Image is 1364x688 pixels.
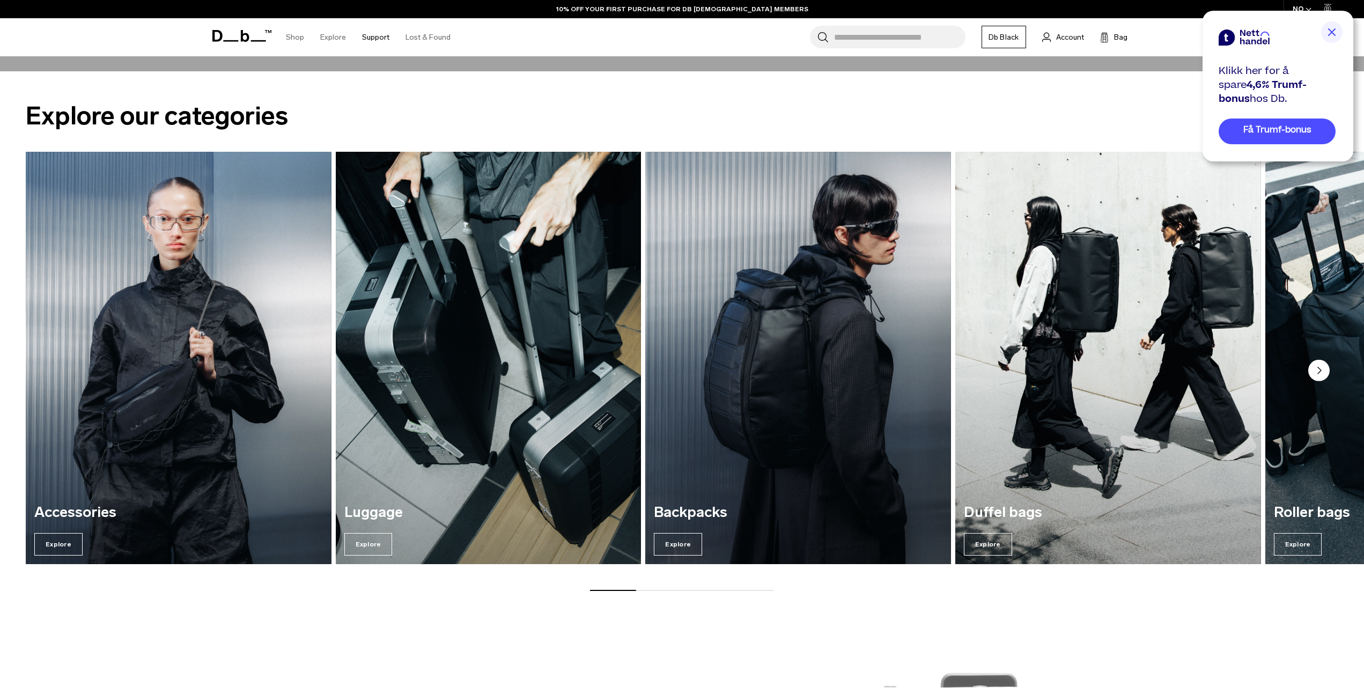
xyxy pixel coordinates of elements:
[1274,533,1322,556] span: Explore
[34,505,323,521] h3: Accessories
[645,152,951,564] div: 3 / 7
[344,505,633,521] h3: Luggage
[654,505,942,521] h3: Backpacks
[286,18,304,56] a: Shop
[1219,78,1307,106] span: 4,6% Trumf-bonus
[964,533,1012,556] span: Explore
[278,18,459,56] nav: Main Navigation
[955,152,1261,564] a: Duffel bags Explore
[654,533,702,556] span: Explore
[34,533,83,556] span: Explore
[1219,119,1336,144] a: Få Trumf-bonus
[1114,32,1127,43] span: Bag
[964,505,1252,521] h3: Duffel bags
[336,152,642,564] a: Luggage Explore
[645,152,951,564] a: Backpacks Explore
[1042,31,1084,43] a: Account
[344,533,393,556] span: Explore
[1308,360,1330,383] button: Next slide
[405,18,451,56] a: Lost & Found
[26,152,331,564] div: 1 / 7
[320,18,346,56] a: Explore
[1219,64,1336,106] div: Klikk her for å spare hos Db.
[26,152,331,564] a: Accessories Explore
[1100,31,1127,43] button: Bag
[556,4,808,14] a: 10% OFF YOUR FIRST PURCHASE FOR DB [DEMOGRAPHIC_DATA] MEMBERS
[955,152,1261,564] div: 4 / 7
[1056,32,1084,43] span: Account
[362,18,389,56] a: Support
[336,152,642,564] div: 2 / 7
[1243,124,1311,136] span: Få Trumf-bonus
[1219,29,1270,46] img: netthandel brand logo
[26,97,1338,135] h2: Explore our categories
[982,26,1026,48] a: Db Black
[1321,21,1343,43] img: close button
